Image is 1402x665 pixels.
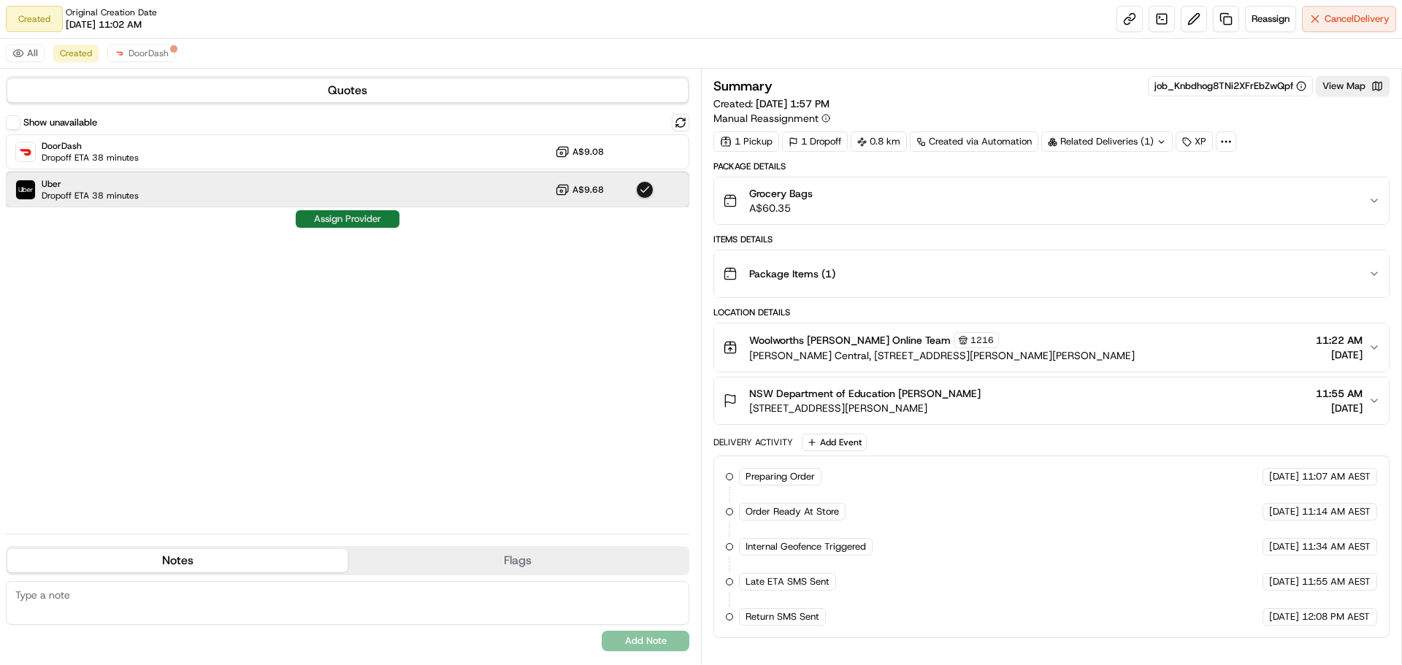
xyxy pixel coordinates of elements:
div: 0.8 km [851,131,907,152]
a: 💻API Documentation [118,206,240,232]
div: 💻 [123,213,135,225]
button: Package Items (1) [714,250,1389,297]
span: Late ETA SMS Sent [746,575,830,588]
button: DoorDash [107,45,175,62]
button: job_Knbdhog8TNi2XFrEbZwQpf [1154,80,1306,93]
a: Powered byPylon [103,247,177,258]
button: All [6,45,45,62]
button: Quotes [7,79,688,102]
img: Uber [16,180,35,199]
span: Cancel Delivery [1325,12,1390,26]
div: 📗 [15,213,26,225]
button: A$9.68 [555,182,604,197]
span: Pylon [145,247,177,258]
button: Woolworths [PERSON_NAME] Online Team1216[PERSON_NAME] Central, [STREET_ADDRESS][PERSON_NAME][PERS... [714,323,1389,372]
span: NSW Department of Education [PERSON_NAME] [749,386,981,401]
span: [DATE] [1269,470,1299,483]
button: Reassign [1245,6,1296,32]
div: Location Details [713,307,1390,318]
div: XP [1176,131,1213,152]
button: Notes [7,549,348,572]
span: 1216 [970,334,994,346]
span: Created: [713,96,830,111]
div: Package Details [713,161,1390,172]
span: Dropoff ETA 38 minutes [42,190,139,201]
div: Related Deliveries (1) [1041,131,1173,152]
button: Add Event [802,434,867,451]
span: [DATE] 11:02 AM [66,18,142,31]
span: Created [60,47,92,59]
span: Knowledge Base [29,212,112,226]
div: 1 Pickup [713,131,779,152]
button: Assign Provider [296,210,399,228]
span: Internal Geofence Triggered [746,540,866,553]
span: Package Items ( 1 ) [749,266,835,281]
p: Welcome 👋 [15,58,266,82]
span: Grocery Bags [749,186,813,201]
a: Created via Automation [910,131,1038,152]
button: Start new chat [248,144,266,161]
span: API Documentation [138,212,234,226]
img: 1736555255976-a54dd68f-1ca7-489b-9aae-adbdc363a1c4 [15,139,41,166]
span: [DATE] 1:57 PM [756,97,830,110]
span: 11:34 AM AEST [1302,540,1371,553]
img: doordash_logo_v2.png [114,47,126,59]
span: Original Creation Date [66,7,157,18]
span: 11:14 AM AEST [1302,505,1371,518]
span: 11:55 AM AEST [1302,575,1371,588]
button: NSW Department of Education [PERSON_NAME][STREET_ADDRESS][PERSON_NAME]11:55 AM[DATE] [714,377,1389,424]
img: Nash [15,15,44,44]
button: Manual Reassignment [713,111,830,126]
span: A$9.68 [572,184,604,196]
span: [DATE] [1269,540,1299,553]
span: 11:55 AM [1316,386,1363,401]
button: Flags [348,549,688,572]
span: [DATE] [1316,347,1363,362]
span: A$60.35 [749,201,813,215]
span: A$9.08 [572,146,604,158]
span: 11:22 AM [1316,333,1363,347]
span: [DATE] [1316,401,1363,415]
span: DoorDash [42,140,139,152]
button: CancelDelivery [1302,6,1396,32]
span: Woolworths [PERSON_NAME] Online Team [749,333,951,347]
span: Uber [42,178,139,190]
span: [STREET_ADDRESS][PERSON_NAME] [749,401,981,415]
button: View Map [1316,76,1390,96]
span: Reassign [1252,12,1290,26]
label: Show unavailable [23,116,97,129]
span: [PERSON_NAME] Central, [STREET_ADDRESS][PERSON_NAME][PERSON_NAME] [749,348,1135,363]
span: 12:08 PM AEST [1302,610,1370,623]
span: [DATE] [1269,610,1299,623]
a: 📗Knowledge Base [9,206,118,232]
h3: Summary [713,80,773,93]
img: DoorDash [16,142,35,161]
input: Got a question? Start typing here... [38,94,263,109]
button: Created [53,45,99,62]
span: Dropoff ETA 38 minutes [42,152,139,164]
span: 11:07 AM AEST [1302,470,1371,483]
span: Order Ready At Store [746,505,839,518]
span: Manual Reassignment [713,111,819,126]
div: Start new chat [50,139,240,154]
div: Items Details [713,234,1390,245]
span: Return SMS Sent [746,610,819,623]
span: DoorDash [129,47,169,59]
span: Preparing Order [746,470,815,483]
div: We're available if you need us! [50,154,185,166]
div: Delivery Activity [713,437,793,448]
span: [DATE] [1269,575,1299,588]
span: [DATE] [1269,505,1299,518]
div: 1 Dropoff [782,131,848,152]
button: Grocery BagsA$60.35 [714,177,1389,224]
button: A$9.08 [555,145,604,159]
